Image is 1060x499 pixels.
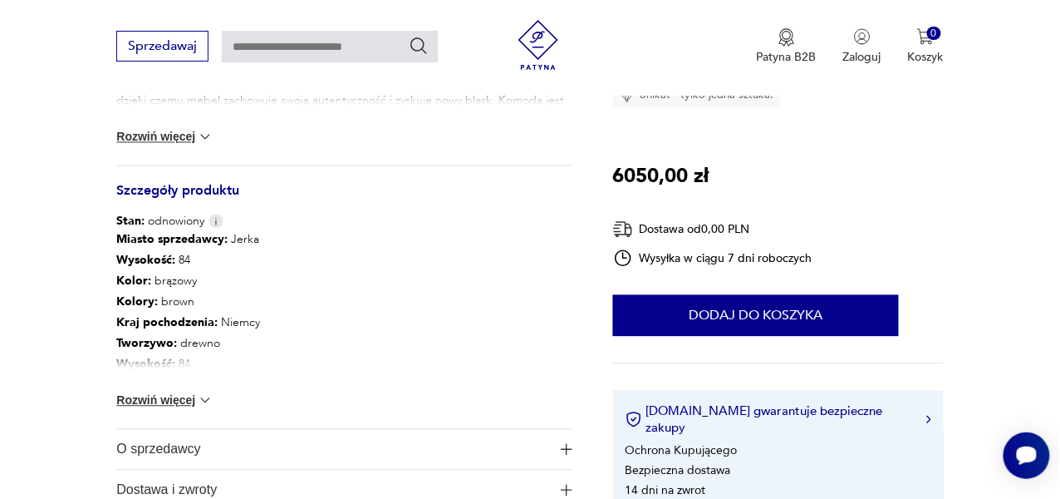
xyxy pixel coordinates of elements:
span: O sprzedawcy [116,429,550,469]
b: Wysokość : [116,252,175,268]
li: Ochrona Kupującego [626,442,738,458]
img: Ikonka użytkownika [854,28,871,45]
button: Rozwiń więcej [116,128,213,145]
b: Tworzywo : [116,335,177,351]
p: brown [116,292,260,313]
button: Patyna B2B [757,28,817,65]
p: 84 [116,250,260,271]
img: Ikona plusa [561,443,572,455]
img: chevron down [197,392,213,408]
p: Koszyk [908,49,944,65]
b: Stan: [116,213,145,229]
b: Kolor: [116,273,151,289]
button: Szukaj [409,36,429,56]
img: Info icon [209,214,223,228]
div: Dostawa od 0,00 PLN [613,219,812,240]
h3: Szczegóły produktu [116,185,572,213]
span: odnowiony [116,213,204,230]
div: Wysyłka w ciągu 7 dni roboczych [613,248,812,268]
b: Kolory : [116,294,158,309]
b: Miasto sprzedawcy : [116,231,228,247]
img: Ikona koszyka [917,28,934,45]
iframe: Smartsupp widget button [1004,432,1050,479]
p: Zaloguj [843,49,881,65]
img: Ikona dostawy [613,219,633,240]
img: Ikona strzałki w prawo [926,415,931,423]
img: Ikona medalu [778,28,795,47]
p: Jerka [116,230,260,250]
li: 14 dni na zwrot [626,482,706,498]
a: Sprzedawaj [116,42,209,53]
button: 0Koszyk [908,28,944,65]
p: Niemcy [116,313,260,333]
p: Patyna B2B [757,49,817,65]
p: brązowy [116,271,260,292]
b: Wysokość : [116,356,175,372]
button: Ikona plusaO sprzedawcy [116,429,572,469]
img: Patyna - sklep z meblami i dekoracjami vintage [513,20,563,70]
img: Ikona certyfikatu [626,411,642,427]
div: 0 [927,27,941,41]
button: Sprzedawaj [116,31,209,62]
button: Dodaj do koszyka [613,294,899,336]
button: Rozwiń więcej [116,392,213,408]
p: 6050,00 zł [613,161,709,192]
img: chevron down [197,128,213,145]
p: Mebel po gruntownej renowacji: Renowacja odbywa się z dbałością i starannością o każdy najmniejsz... [116,59,572,159]
b: Kraj pochodzenia : [116,314,218,330]
li: Bezpieczna dostawa [626,462,731,478]
a: Ikona medaluPatyna B2B [757,28,817,65]
button: Zaloguj [843,28,881,65]
button: [DOMAIN_NAME] gwarantuje bezpieczne zakupy [626,403,931,436]
p: drewno [116,333,260,354]
img: Ikona plusa [561,484,572,496]
p: 84 [116,354,260,375]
